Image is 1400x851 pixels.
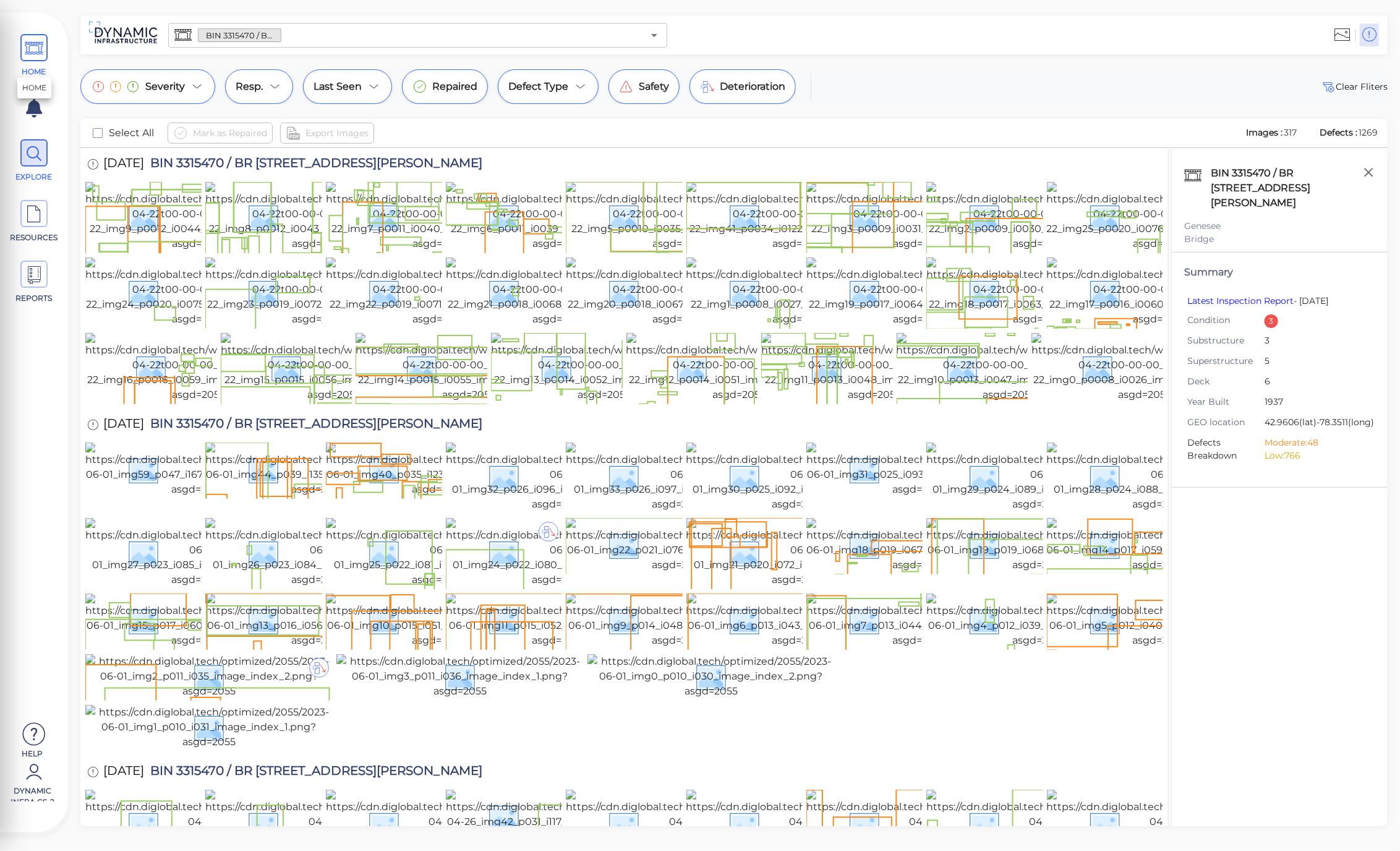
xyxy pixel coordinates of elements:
[1184,220,1375,233] div: Genesee
[639,79,669,94] span: Safety
[806,257,1033,327] img: https://cdn.diglobal.tech/width210/2055/2024-04-22t00-00-00_2024-04-22_img19_p0017_i0064_image_in...
[1187,334,1265,347] span: Substructure
[566,257,792,327] img: https://cdn.diglobal.tech/width210/2055/2024-04-22t00-00-00_2024-04-22_img20_p0018_i0067_image_in...
[205,257,432,327] img: https://cdn.diglobal.tech/width210/2055/2024-04-22t00-00-00_2024-04-22_img23_p0019_i0072_image_in...
[1265,395,1366,410] span: 1937
[686,257,913,327] img: https://cdn.diglobal.tech/width210/2055/2024-04-22t00-00-00_2024-04-22_img1_p0008_i0027_image_ind...
[806,443,1031,497] img: https://cdn.diglobal.tech/width210/2055/2023-06-01_img31_p025_i093_image_index_1.png?asgd=2055
[720,79,785,94] span: Deterioration
[356,333,582,402] img: https://cdn.diglobal.tech/width210/2055/2024-04-22t00-00-00_2024-04-22_img14_p0015_i0055_image_in...
[806,518,1031,572] img: https://cdn.diglobal.tech/width210/2055/2023-06-01_img18_p019_i067_image_index_2.png?asgd=2055
[85,443,310,497] img: https://cdn.diglobal.tech/width210/2055/2023-06-01_img59_p047_i167_image_index_1.png?asgd=2055
[1187,314,1265,327] span: Condition
[926,182,1153,251] img: https://cdn.diglobal.tech/width210/2055/2024-04-22t00-00-00_2024-04-22_img2_p0009_i0030_image_ind...
[85,594,310,648] img: https://cdn.diglobal.tech/width210/2055/2023-06-01_img15_p017_i060_image_index_1.png?asgd=2055
[6,785,59,801] span: Dynamic Infra CS-2
[205,182,432,251] img: https://cdn.diglobal.tech/width210/2055/2024-04-22t00-00-00_2024-04-22_img8_p0012_i0043_image_ind...
[446,518,671,587] img: https://cdn.diglobal.tech/width210/2055/2023-06-01_img24_p022_i080_image_index_1.png?asgd=2055
[926,257,1153,327] img: https://cdn.diglobal.tech/width210/2055/2024-04-22t00-00-00_2024-04-22_img18_p0017_i0063_image_in...
[686,443,911,512] img: https://cdn.diglobal.tech/width210/2055/2023-06-01_img30_p025_i092_image_index_2.png?asgd=2055
[1187,295,1328,306] span: - [DATE]
[85,705,333,749] img: https://cdn.diglobal.tech/optimized/2055/2023-06-01_img1_p010_i031_image_index_1.png?asgd=2055
[85,654,333,699] img: https://cdn.diglobal.tech/optimized/2055/2023-06-01_img2_p011_i035_image_index_2.png?asgd=2055
[761,333,988,402] img: https://cdn.diglobal.tech/width210/2055/2024-04-22t00-00-00_2024-04-22_img11_p0013_i0048_image_in...
[1047,257,1273,327] img: https://cdn.diglobal.tech/width210/2055/2024-04-22t00-00-00_2024-04-22_img17_p0016_i0060_image_in...
[566,182,792,251] img: https://cdn.diglobal.tech/width210/2055/2024-04-22t00-00-00_2024-04-22_img5_p0010_i0035_image_ind...
[1265,375,1366,389] span: 6
[8,66,61,77] span: HOME
[1187,436,1265,462] span: Defects Breakdown
[1047,594,1272,648] img: https://cdn.diglobal.tech/width210/2055/2023-06-01_img5_p012_i040_image_index_1.png?asgd=2055
[6,748,59,758] span: Help
[926,594,1151,648] img: https://cdn.diglobal.tech/width210/2055/2023-06-01_img4_p012_i039_image_index_2.png?asgd=2055
[1047,443,1272,512] img: https://cdn.diglobal.tech/width210/2055/2023-06-01_img28_p024_i088_image_index_1.png?asgd=2055
[587,654,835,699] img: https://cdn.diglobal.tech/optimized/2055/2023-06-01_img0_p010_i030_image_index_2.png?asgd=2055
[305,126,369,140] span: Export Images
[1047,518,1272,572] img: https://cdn.diglobal.tech/width210/2055/2023-06-01_img14_p017_i059_image_index_2.png?asgd=2055
[491,333,717,402] img: https://cdn.diglobal.tech/width210/2055/2024-04-22t00-00-00_2024-04-22_img13_p0014_i0052_image_in...
[686,594,911,648] img: https://cdn.diglobal.tech/width210/2055/2023-06-01_img6_p013_i043_image_index_2.png?asgd=2055
[508,79,568,94] span: Defect Type
[1184,233,1375,246] div: Bridge
[897,333,1123,402] img: https://cdn.diglobal.tech/width210/2055/2024-04-22t00-00-00_2024-04-22_img10_p0013_i0047_image_in...
[1318,127,1359,138] span: Defects :
[326,518,551,587] img: https://cdn.diglobal.tech/width210/2055/2023-06-01_img25_p022_i081_image_index_2.png?asgd=2055
[109,126,154,140] span: Select All
[1265,314,1278,328] div: 3
[686,518,911,587] img: https://cdn.diglobal.tech/width210/2055/2023-06-01_img21_p020_i072_image_index_2.png?asgd=2055
[1284,127,1297,138] span: 317
[432,79,477,94] span: Repaired
[566,443,791,512] img: https://cdn.diglobal.tech/width210/2055/2023-06-01_img33_p026_i097_image_index_1.png?asgd=2055
[85,182,312,251] img: https://cdn.diglobal.tech/width210/2055/2024-04-22t00-00-00_2024-04-22_img9_p0012_i0044_image_ind...
[1187,416,1265,429] span: GEO location
[326,443,551,497] img: https://cdn.diglobal.tech/width210/2055/2023-06-01_img40_p035_i123_image_index_1.png?asgd=2055
[103,157,144,173] span: [DATE]
[1265,436,1366,449] li: Moderate: 48
[926,443,1151,512] img: https://cdn.diglobal.tech/width210/2055/2023-06-01_img29_p024_i089_image_index_2.png?asgd=2055
[1265,416,1374,430] span: 42.9606 (lat) -78.3511 (long)
[806,182,1033,251] img: https://cdn.diglobal.tech/width210/2055/2024-04-22t00-00-00_2024-04-22_img3_p0009_i0031_image_ind...
[1359,127,1378,138] span: 1269
[145,79,185,94] span: Severity
[8,171,61,183] span: EXPLORE
[1265,355,1366,369] span: 5
[1184,265,1375,280] div: Summary
[1265,334,1366,348] span: 3
[85,518,310,587] img: https://cdn.diglobal.tech/width210/2055/2023-06-01_img27_p023_i085_image_index_2.png?asgd=2055
[1187,375,1265,388] span: Deck
[566,594,791,648] img: https://cdn.diglobal.tech/width210/2055/2023-06-01_img9_p014_i048_image_index_1.png?asgd=2055
[926,518,1151,572] img: https://cdn.diglobal.tech/width210/2055/2023-06-01_img19_p019_i068_image_index_1.png?asgd=2055
[236,79,263,94] span: Resp.
[1321,79,1388,94] span: Clear Fliters
[1047,182,1273,251] img: https://cdn.diglobal.tech/width210/2055/2024-04-22t00-00-00_2024-04-22_img25_p0020_i0076_image_in...
[144,157,482,173] span: BIN 3315470 / BR [STREET_ADDRESS][PERSON_NAME]
[85,333,312,402] img: https://cdn.diglobal.tech/width210/2055/2024-04-22t00-00-00_2024-04-22_img16_p0016_i0059_image_in...
[626,333,853,402] img: https://cdn.diglobal.tech/width210/2055/2024-04-22t00-00-00_2024-04-22_img12_p0014_i0051_image_in...
[336,654,584,699] img: https://cdn.diglobal.tech/optimized/2055/2023-06-01_img3_p011_i036_image_index_1.png?asgd=2055
[205,594,430,648] img: https://cdn.diglobal.tech/width210/2055/2023-06-01_img13_p016_i056_image_index_1.png?asgd=2055
[646,27,663,44] button: Open
[1187,355,1265,368] span: Superstructure
[446,182,672,251] img: https://cdn.diglobal.tech/width210/2055/2024-04-22t00-00-00_2024-04-22_img6_p0011_i0039_image_ind...
[314,79,362,94] span: Last Seen
[198,30,281,41] span: BIN 3315470 / BR [STREET_ADDRESS][PERSON_NAME]
[446,443,671,512] img: https://cdn.diglobal.tech/width210/2055/2023-06-01_img32_p026_i096_image_index_2.png?asgd=2055
[144,764,482,781] span: BIN 3315470 / BR [STREET_ADDRESS][PERSON_NAME]
[686,182,913,251] img: https://cdn.diglobal.tech/width210/2055/2024-04-22t00-00-00_2024-04-22_img41_p0034_i0122_image_in...
[193,126,267,140] span: Mark as Repaired
[326,182,552,251] img: https://cdn.diglobal.tech/width210/2055/2024-04-22t00-00-00_2024-04-22_img7_p0011_i0040_image_ind...
[85,257,312,327] img: https://cdn.diglobal.tech/width210/2055/2024-04-22t00-00-00_2024-04-22_img24_p0020_i0075_image_in...
[221,333,447,402] img: https://cdn.diglobal.tech/width210/2055/2024-04-22t00-00-00_2024-04-22_img15_p0015_i0056_image_in...
[326,257,552,327] img: https://cdn.diglobal.tech/width210/2055/2024-04-22t00-00-00_2024-04-22_img22_p0019_i0071_image_in...
[205,443,430,497] img: https://cdn.diglobal.tech/width210/2055/2023-06-01_img44_p039_i135_image_index_1.png?asgd=2055
[8,293,61,304] span: REPORTS
[8,232,61,243] span: RESOURCES
[1265,449,1366,462] li: Low: 766
[326,594,551,648] img: https://cdn.diglobal.tech/width210/2055/2023-06-01_img10_p015_i051_image_index_2.png?asgd=2055
[1347,795,1391,842] iframe: Chat
[103,417,144,434] span: [DATE]
[1187,395,1265,408] span: Year Built
[205,518,430,587] img: https://cdn.diglobal.tech/width210/2055/2023-06-01_img26_p023_i084_image_index_1.png?asgd=2055
[1245,127,1284,138] span: Images :
[446,790,669,844] img: https://cdn.diglobal.tech/width210/2055/2021-04-26_img42_p031_i117_image_index_1.png?asgd=2055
